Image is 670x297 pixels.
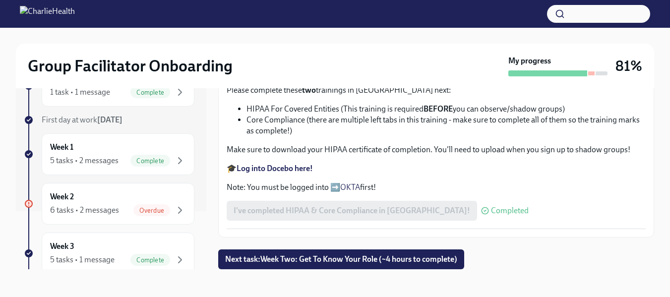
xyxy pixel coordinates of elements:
[50,142,73,153] h6: Week 1
[24,233,194,274] a: Week 35 tasks • 1 messageComplete
[50,241,74,252] h6: Week 3
[50,155,119,166] div: 5 tasks • 2 messages
[28,56,233,76] h2: Group Facilitator Onboarding
[508,56,551,66] strong: My progress
[246,115,646,136] li: Core Compliance (there are multiple left tabs in this training - make sure to complete all of the...
[491,207,529,215] span: Completed
[237,164,313,173] a: Log into Docebo here!
[130,157,170,165] span: Complete
[227,144,646,155] p: Make sure to download your HIPAA certificate of completion. You'll need to upload when you sign u...
[50,254,115,265] div: 5 tasks • 1 message
[24,115,194,125] a: First day at work[DATE]
[42,115,122,124] span: First day at work
[227,163,646,174] p: 🎓
[130,89,170,96] span: Complete
[227,85,646,96] p: Please complete these trainings in [GEOGRAPHIC_DATA] next:
[424,104,453,114] strong: BEFORE
[340,182,360,192] a: OKTA
[50,205,119,216] div: 6 tasks • 2 messages
[133,207,170,214] span: Overdue
[24,183,194,225] a: Week 26 tasks • 2 messagesOverdue
[97,115,122,124] strong: [DATE]
[130,256,170,264] span: Complete
[615,57,642,75] h3: 81%
[24,133,194,175] a: Week 15 tasks • 2 messagesComplete
[246,104,646,115] li: HIPAA For Covered Entities (This training is required you can observe/shadow groups)
[225,254,457,264] span: Next task : Week Two: Get To Know Your Role (~4 hours to complete)
[227,182,646,193] p: Note: You must be logged into ➡️ first!
[218,249,464,269] button: Next task:Week Two: Get To Know Your Role (~4 hours to complete)
[50,87,110,98] div: 1 task • 1 message
[50,191,74,202] h6: Week 2
[20,6,75,22] img: CharlieHealth
[302,85,316,95] strong: two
